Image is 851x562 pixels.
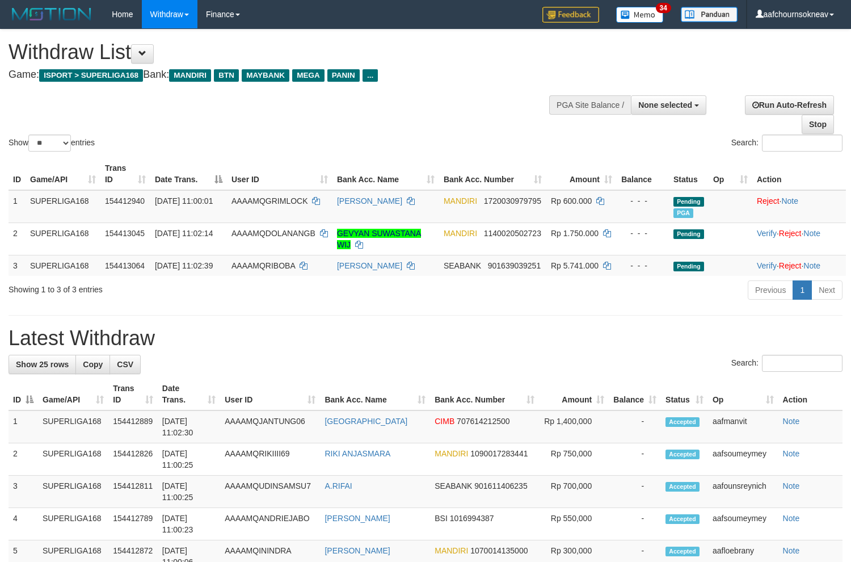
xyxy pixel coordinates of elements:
a: Reject [779,261,802,270]
a: Note [783,481,800,490]
a: Run Auto-Refresh [745,95,834,115]
span: Pending [673,229,704,239]
span: MANDIRI [169,69,211,82]
span: AAAAMQRIBOBA [231,261,295,270]
select: Showentries [28,135,71,152]
span: 154412940 [105,196,145,205]
span: ISPORT > SUPERLIGA168 [39,69,143,82]
a: 1 [793,280,812,300]
th: Balance [617,158,669,190]
a: Verify [757,261,777,270]
th: Bank Acc. Name: activate to sort column ascending [320,378,430,410]
th: Op: activate to sort column ascending [709,158,752,190]
span: [DATE] 11:02:14 [155,229,213,238]
span: Accepted [665,547,700,556]
div: - - - [621,260,664,271]
div: PGA Site Balance / [549,95,631,115]
a: [PERSON_NAME] [337,261,402,270]
td: SUPERLIGA168 [38,410,108,443]
img: Feedback.jpg [542,7,599,23]
span: Rp 1.750.000 [551,229,599,238]
th: Action [752,158,846,190]
td: aafmanvit [708,410,778,443]
span: Show 25 rows [16,360,69,369]
div: - - - [621,228,664,239]
span: Rp 5.741.000 [551,261,599,270]
span: Accepted [665,482,700,492]
img: MOTION_logo.png [9,6,95,23]
td: Rp 550,000 [539,508,609,540]
span: Marked by aafsoumeymey [673,208,693,218]
span: CIMB [435,417,454,426]
th: Status: activate to sort column ascending [661,378,708,410]
a: Note [803,229,820,238]
td: 1 [9,190,26,223]
td: 4 [9,508,38,540]
td: [DATE] 11:00:23 [158,508,220,540]
a: Previous [748,280,793,300]
td: 3 [9,476,38,508]
th: Amount: activate to sort column ascending [546,158,617,190]
a: [PERSON_NAME] [325,514,390,523]
a: Note [783,514,800,523]
td: AAAAMQJANTUNG06 [220,410,320,443]
th: Game/API: activate to sort column ascending [26,158,100,190]
td: Rp 700,000 [539,476,609,508]
td: - [609,508,661,540]
th: ID [9,158,26,190]
td: · [752,190,846,223]
span: MEGA [292,69,325,82]
a: [GEOGRAPHIC_DATA] [325,417,407,426]
span: [DATE] 11:00:01 [155,196,213,205]
a: [PERSON_NAME] [337,196,402,205]
a: Note [783,546,800,555]
span: 34 [656,3,671,13]
td: 154412789 [108,508,158,540]
td: 154412811 [108,476,158,508]
td: [DATE] 11:02:30 [158,410,220,443]
a: Copy [75,355,110,374]
span: Copy [83,360,103,369]
div: Showing 1 to 3 of 3 entries [9,279,346,295]
th: Trans ID: activate to sort column ascending [108,378,158,410]
span: Copy 901639039251 to clipboard [488,261,541,270]
span: MANDIRI [435,546,468,555]
a: RIKI ANJASMARA [325,449,390,458]
span: Copy 1016994387 to clipboard [450,514,494,523]
td: - [609,410,661,443]
span: MANDIRI [444,229,477,238]
th: Bank Acc. Number: activate to sort column ascending [430,378,539,410]
td: Rp 750,000 [539,443,609,476]
span: Copy 1720030979795 to clipboard [484,196,541,205]
span: AAAAMQDOLANANGB [231,229,315,238]
label: Search: [731,355,842,372]
h1: Latest Withdraw [9,327,842,350]
td: SUPERLIGA168 [26,190,100,223]
a: CSV [109,355,141,374]
td: 2 [9,443,38,476]
span: MANDIRI [435,449,468,458]
td: AAAAMQUDINSAMSU7 [220,476,320,508]
span: Pending [673,262,704,271]
td: 3 [9,255,26,276]
th: User ID: activate to sort column ascending [227,158,332,190]
th: Bank Acc. Name: activate to sort column ascending [332,158,439,190]
th: ID: activate to sort column descending [9,378,38,410]
th: Date Trans.: activate to sort column descending [150,158,227,190]
img: Button%20Memo.svg [616,7,664,23]
th: Status [669,158,709,190]
span: Copy 1090017283441 to clipboard [470,449,528,458]
a: Reject [757,196,780,205]
label: Search: [731,135,842,152]
a: Note [783,449,800,458]
td: Rp 1,400,000 [539,410,609,443]
span: SEABANK [444,261,481,270]
span: Accepted [665,514,700,524]
a: A.RIFAI [325,481,352,490]
span: Copy 1140020502723 to clipboard [484,229,541,238]
span: Rp 600.000 [551,196,592,205]
span: BTN [214,69,239,82]
th: Bank Acc. Number: activate to sort column ascending [439,158,546,190]
input: Search: [762,355,842,372]
label: Show entries [9,135,95,152]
